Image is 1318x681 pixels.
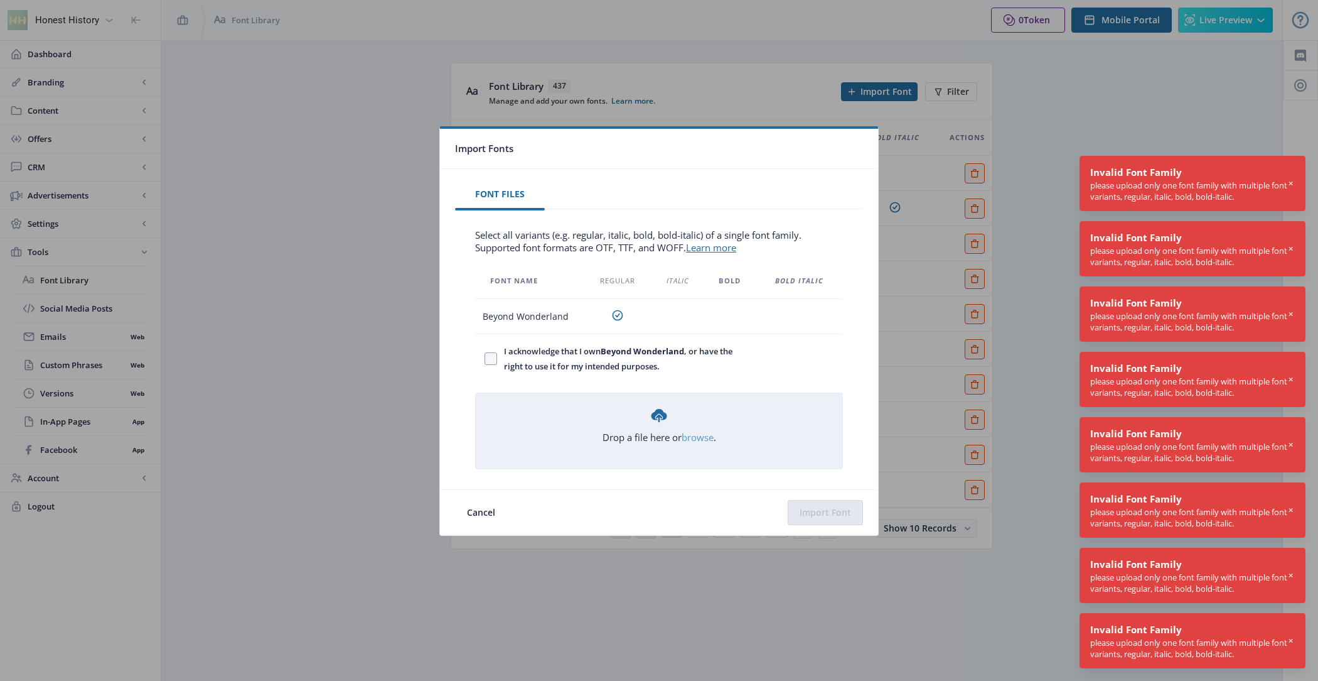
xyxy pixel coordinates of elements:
button: Import Font [788,500,863,525]
span: Italic [667,273,689,288]
div: Invalid Font Family [1090,165,1287,180]
p: Select all variants (e.g. regular, italic, bold, bold-italic) of a single font family. Supported ... [475,229,843,254]
div: please upload only one font family with multiple font variants, regular, italic, bold, bold-italic. [1090,376,1287,398]
div: Drop a file here or . [603,406,716,444]
span: Font Name [490,273,538,288]
span: Import Fonts [455,139,513,158]
span: Bold Italic [775,273,823,288]
div: Invalid Font Family [1090,557,1287,572]
div: please upload only one font family with multiple font variants, regular, italic, bold, bold-italic. [1090,637,1287,660]
div: Invalid Font Family [1090,295,1287,310]
a: Learn more [686,241,736,254]
div: Beyond Wonderland [483,309,575,324]
div: please upload only one font family with multiple font variants, regular, italic, bold, bold-italic. [1090,310,1287,333]
a: Font Files [455,179,545,209]
div: Invalid Font Family [1090,361,1287,376]
div: Invalid Font Family [1090,230,1287,245]
div: Invalid Font Family [1090,491,1287,506]
div: please upload only one font family with multiple font variants, regular, italic, bold, bold-italic. [1090,180,1287,202]
div: Invalid Font Family [1090,426,1287,441]
div: please upload only one font family with multiple font variants, regular, italic, bold, bold-italic. [1090,572,1287,594]
div: please upload only one font family with multiple font variants, regular, italic, bold, bold-italic. [1090,245,1287,268]
span: Bold [719,273,741,288]
div: please upload only one font family with multiple font variants, regular, italic, bold, bold-italic. [1090,506,1287,529]
span: Font Files [475,189,525,199]
div: Invalid Font Family [1090,622,1287,637]
span: Regular [600,273,635,288]
span: I acknowledge that I own , or have the right to use it for my intended purposes. [497,344,742,374]
div: please upload only one font family with multiple font variants, regular, italic, bold, bold-italic. [1090,441,1287,464]
button: Cancel [455,500,507,525]
b: Beyond Wonderland [601,346,684,357]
